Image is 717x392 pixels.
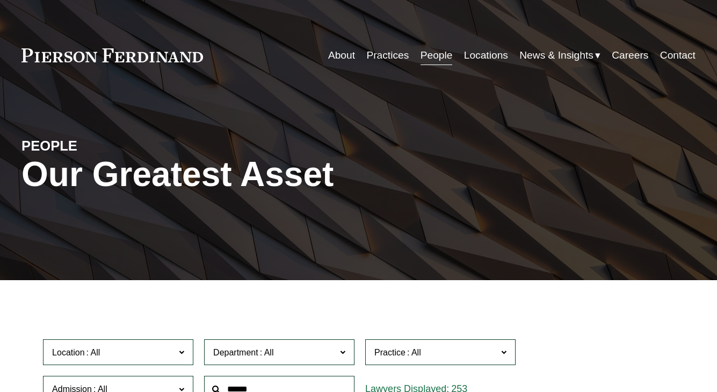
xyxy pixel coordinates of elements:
span: Practice [374,348,405,357]
a: folder dropdown [519,45,600,66]
a: People [421,45,453,66]
span: Location [52,348,85,357]
a: Practices [366,45,409,66]
span: Department [213,348,258,357]
a: Contact [660,45,696,66]
h1: Our Greatest Asset [21,155,471,194]
a: Locations [464,45,508,66]
span: News & Insights [519,46,593,65]
a: About [328,45,355,66]
h4: PEOPLE [21,137,190,155]
a: Careers [612,45,648,66]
